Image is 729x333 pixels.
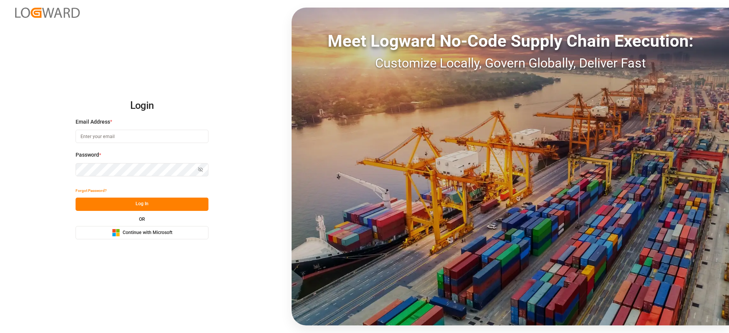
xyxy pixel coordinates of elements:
[76,198,208,211] button: Log In
[76,118,110,126] span: Email Address
[76,94,208,118] h2: Login
[292,28,729,53] div: Meet Logward No-Code Supply Chain Execution:
[76,130,208,143] input: Enter your email
[76,151,99,159] span: Password
[76,226,208,239] button: Continue with Microsoft
[123,229,172,236] span: Continue with Microsoft
[292,53,729,73] div: Customize Locally, Govern Globally, Deliver Fast
[139,217,145,221] small: OR
[15,8,80,18] img: Logward_new_orange.png
[76,184,107,198] button: Forgot Password?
